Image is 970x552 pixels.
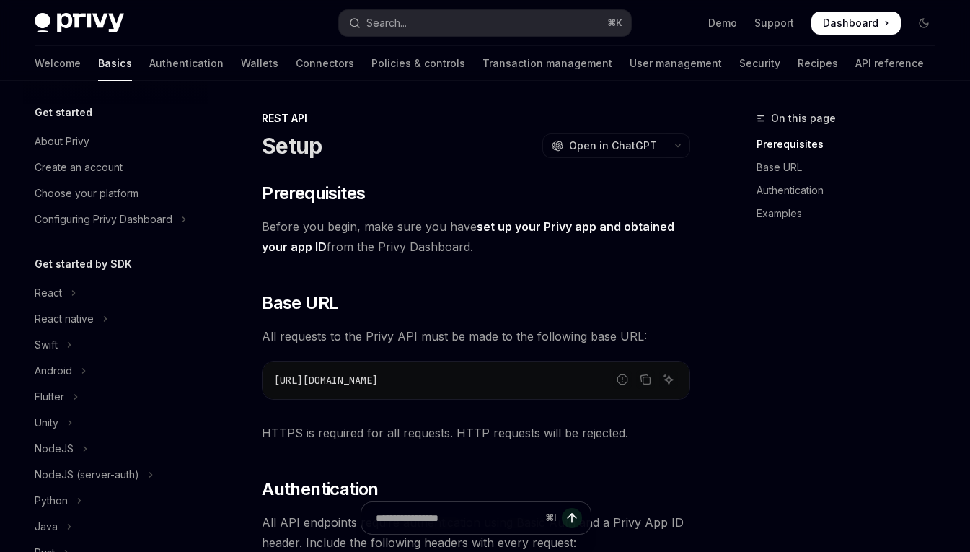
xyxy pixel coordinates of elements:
div: Configuring Privy Dashboard [35,211,172,228]
div: Unity [35,414,58,431]
a: About Privy [23,128,208,154]
a: Security [739,46,780,81]
input: Ask a question... [376,502,539,534]
button: Toggle React native section [23,306,208,332]
span: All requests to the Privy API must be made to the following base URL: [262,326,690,346]
span: Base URL [262,292,338,315]
div: Choose your platform [35,185,138,202]
a: Create an account [23,154,208,180]
button: Open in ChatGPT [542,133,666,158]
span: Open in ChatGPT [569,139,657,153]
a: Wallets [241,46,278,81]
span: Prerequisites [262,182,365,205]
h5: Get started by SDK [35,255,132,273]
a: Authentication [149,46,224,81]
a: User management [630,46,722,81]
span: HTTPS is required for all requests. HTTP requests will be rejected. [262,423,690,443]
a: Prerequisites [757,133,947,156]
a: Choose your platform [23,180,208,206]
div: REST API [262,111,690,126]
a: API reference [855,46,924,81]
a: Examples [757,202,947,225]
button: Toggle Python section [23,488,208,514]
span: On this page [771,110,836,127]
button: Open search [339,10,632,36]
button: Toggle Unity section [23,410,208,436]
span: ⌘ K [607,17,622,29]
a: Policies & controls [371,46,465,81]
div: NodeJS (server-auth) [35,466,139,483]
div: NodeJS [35,440,74,457]
a: Basics [98,46,132,81]
span: [URL][DOMAIN_NAME] [274,374,378,387]
button: Toggle Java section [23,514,208,540]
span: Before you begin, make sure you have from the Privy Dashboard. [262,216,690,257]
a: Welcome [35,46,81,81]
div: React native [35,310,94,328]
button: Send message [562,508,582,528]
a: Authentication [757,179,947,202]
div: Android [35,362,72,380]
a: Transaction management [482,46,612,81]
a: Support [754,16,794,30]
div: About Privy [35,133,89,150]
span: Authentication [262,478,379,501]
div: React [35,284,62,302]
a: Dashboard [811,12,901,35]
button: Toggle NodeJS (server-auth) section [23,462,208,488]
button: Toggle React section [23,280,208,306]
div: Python [35,492,68,509]
div: Search... [366,14,407,32]
div: Swift [35,336,58,354]
button: Toggle NodeJS section [23,436,208,462]
a: Recipes [798,46,838,81]
button: Toggle Android section [23,358,208,384]
div: Flutter [35,388,64,406]
div: Create an account [35,159,123,176]
button: Toggle Configuring Privy Dashboard section [23,206,208,232]
button: Toggle dark mode [912,12,935,35]
span: Dashboard [823,16,878,30]
h1: Setup [262,133,322,159]
button: Toggle Swift section [23,332,208,358]
a: Connectors [296,46,354,81]
img: dark logo [35,13,124,33]
button: Ask AI [659,370,678,389]
button: Copy the contents from the code block [636,370,655,389]
button: Report incorrect code [613,370,632,389]
a: Base URL [757,156,947,179]
div: Java [35,518,58,535]
h5: Get started [35,104,92,121]
a: Demo [708,16,737,30]
button: Toggle Flutter section [23,384,208,410]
